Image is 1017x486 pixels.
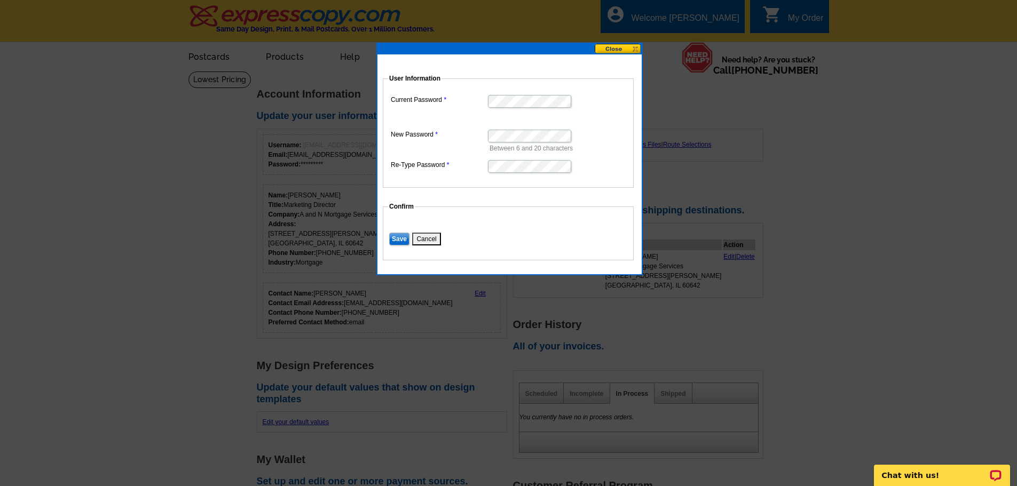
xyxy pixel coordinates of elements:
p: Between 6 and 20 characters [490,144,628,153]
label: Current Password [391,95,487,105]
iframe: LiveChat chat widget [867,452,1017,486]
button: Cancel [412,233,440,245]
legend: Confirm [388,202,415,211]
legend: User Information [388,74,442,83]
label: New Password [391,130,487,139]
input: Save [389,233,409,245]
label: Re-Type Password [391,160,487,170]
